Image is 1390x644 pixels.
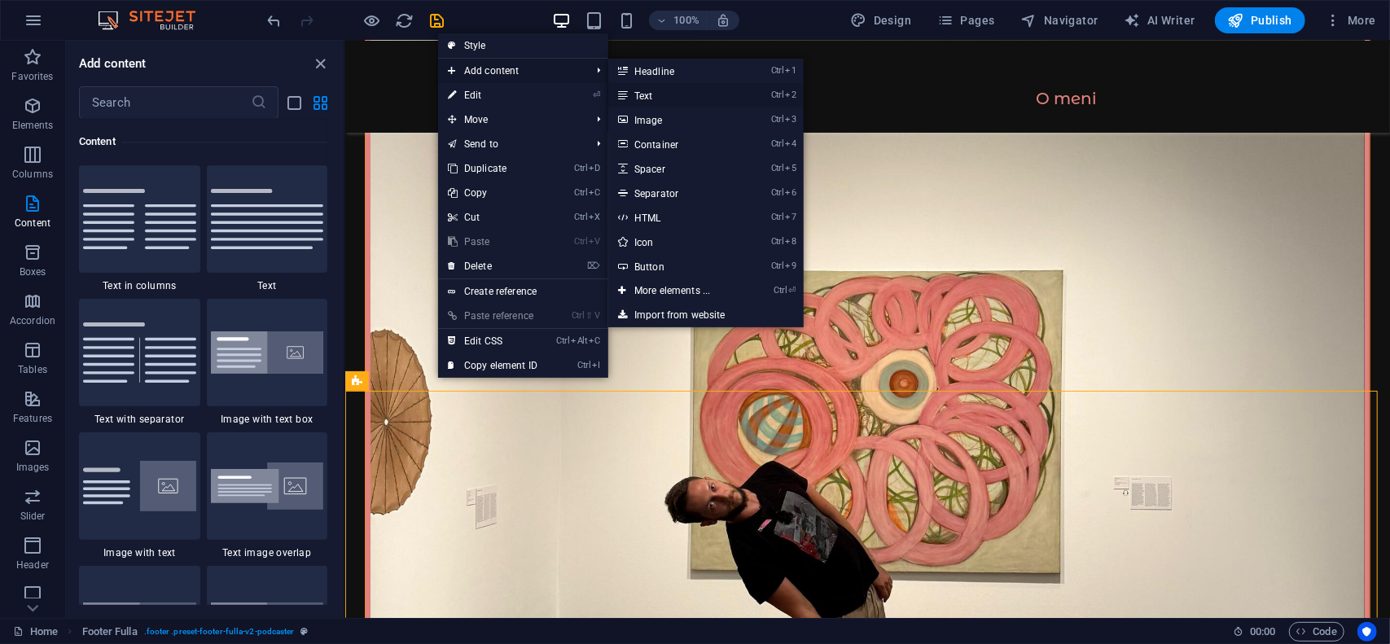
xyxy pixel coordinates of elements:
i: ⌦ [587,261,600,271]
i: Ctrl [577,360,590,370]
i: This element is a customizable preset [301,627,309,636]
i: D [589,163,600,173]
span: Image with text [79,546,200,559]
i: C [589,335,600,346]
a: CtrlICopy element ID [438,353,547,378]
i: C [589,187,600,198]
p: Accordion [10,314,55,327]
a: Style [438,33,608,58]
i: Ctrl [574,212,587,222]
img: wide-image-with-text-aligned.svg [83,602,196,637]
i: 8 [786,236,796,247]
div: Image with text [79,432,200,559]
i: Reload page [396,11,414,30]
img: text.svg [211,189,324,249]
a: Ctrl⇧VPaste reference [438,304,547,328]
i: Ctrl [771,261,784,271]
h6: Add content [79,54,147,73]
nav: breadcrumb [82,622,309,642]
i: Undo: Edit headline (Ctrl+Z) [265,11,284,30]
img: text-image-overlap.svg [211,462,324,510]
button: 100% [649,11,707,30]
img: text-with-image-v4.svg [83,461,196,511]
button: close panel [311,54,331,73]
a: CtrlDDuplicate [438,156,547,181]
i: I [592,360,600,370]
div: Image with text box [207,299,328,426]
div: Text image overlap [207,432,328,559]
i: On resize automatically adjust zoom level to fit chosen device. [716,13,730,28]
i: Ctrl [774,285,787,296]
p: Features [13,412,52,425]
a: Ctrl4Container [608,132,743,156]
i: Ctrl [771,187,784,198]
a: CtrlAltCEdit CSS [438,329,547,353]
span: Move [438,107,584,132]
span: Navigator [1021,12,1098,28]
a: Import from website [608,303,804,327]
a: CtrlVPaste [438,230,547,254]
span: Text image overlap [207,546,328,559]
span: Add content [438,59,584,83]
a: CtrlXCut [438,205,547,230]
p: Elements [12,119,54,132]
div: Design (Ctrl+Alt+Y) [844,7,919,33]
button: Publish [1215,7,1305,33]
button: list-view [285,93,305,112]
i: ⇧ [586,310,594,321]
button: AI Writer [1118,7,1202,33]
i: Ctrl [574,187,587,198]
i: 6 [786,187,796,198]
img: text-with-separator.svg [83,322,196,383]
div: Text in columns [79,165,200,292]
div: Text with separator [79,299,200,426]
h6: 100% [673,11,699,30]
span: Code [1296,622,1337,642]
i: 3 [786,114,796,125]
button: Pages [931,7,1001,33]
h6: Session time [1233,622,1276,642]
span: Text in columns [79,279,200,292]
img: text-in-columns.svg [83,189,196,249]
p: Boxes [20,265,46,278]
p: Images [16,461,50,474]
button: Design [844,7,919,33]
span: Click to select. Double-click to edit [82,622,138,642]
span: . footer .preset-footer-fulla-v2-podcaster [144,622,295,642]
i: V [589,236,600,247]
i: Ctrl [771,114,784,125]
i: 4 [786,138,796,149]
i: Ctrl [771,236,784,247]
a: Ctrl7HTML [608,205,743,230]
i: Alt [571,335,587,346]
button: Navigator [1015,7,1105,33]
img: wide-image-with-text.svg [211,602,324,637]
img: Editor Logo [94,11,216,30]
i: ⏎ [788,285,796,296]
a: CtrlCCopy [438,181,547,205]
a: Ctrl⏎More elements ... [608,278,743,303]
button: reload [395,11,414,30]
button: More [1318,7,1383,33]
i: Ctrl [574,163,587,173]
a: Send to [438,132,584,156]
span: Text [207,279,328,292]
a: ⌦Delete [438,254,547,278]
i: Save (Ctrl+S) [428,11,447,30]
a: Ctrl3Image [608,107,743,132]
button: Click here to leave preview mode and continue editing [362,11,382,30]
button: grid-view [311,93,331,112]
i: Ctrl [572,310,585,321]
a: Ctrl5Spacer [608,156,743,181]
a: Ctrl1Headline [608,59,743,83]
i: Ctrl [771,138,784,149]
div: Text [207,165,328,292]
i: Ctrl [574,236,587,247]
p: Favorites [11,70,53,83]
span: Image with text box [207,413,328,426]
i: Ctrl [771,65,784,76]
i: X [589,212,600,222]
a: Ctrl2Text [608,83,743,107]
button: save [428,11,447,30]
img: image-with-text-box.svg [211,331,324,375]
